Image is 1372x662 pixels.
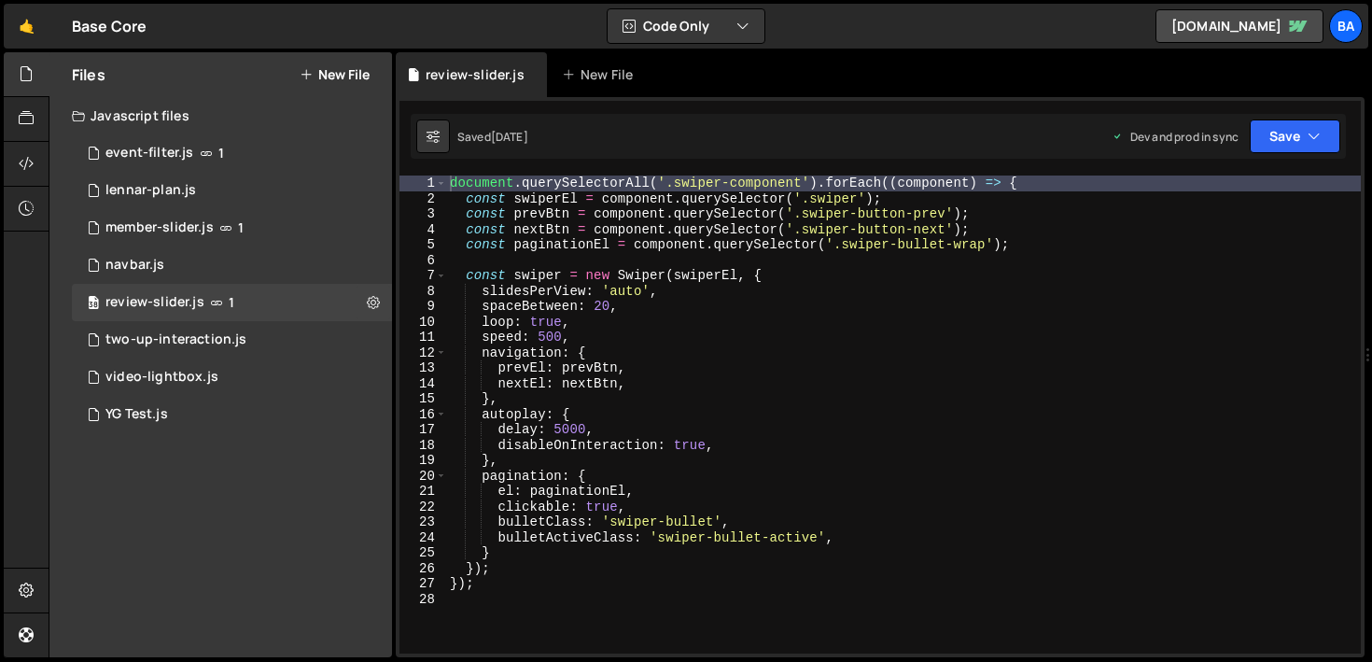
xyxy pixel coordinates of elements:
div: event-filter.js [105,145,193,162]
div: 15790/42338.js [72,396,392,433]
div: 15 [399,391,447,407]
div: YG Test.js [105,406,168,423]
div: 20 [399,469,447,485]
div: New File [562,65,640,84]
div: 16 [399,407,447,423]
div: Javascript files [49,97,392,134]
button: Save [1250,120,1340,153]
div: Dev and prod in sync [1112,129,1239,145]
div: 25 [399,545,447,561]
div: 14 [399,376,447,392]
span: 1 [218,146,224,161]
div: 23 [399,514,447,530]
div: member-slider.js [105,219,214,236]
span: 38 [88,297,99,312]
div: 18 [399,438,447,454]
div: 21 [399,484,447,500]
div: 1 [399,176,447,191]
div: 15790/44139.js [72,134,392,172]
button: Code Only [608,9,764,43]
div: 19 [399,453,447,469]
button: New File [300,67,370,82]
div: 8 [399,284,447,300]
div: 26 [399,561,447,577]
a: [DOMAIN_NAME] [1155,9,1323,43]
div: 22 [399,500,447,515]
div: 5 [399,237,447,253]
a: Ba [1329,9,1363,43]
div: 9 [399,299,447,315]
div: 11 [399,330,447,345]
div: 15790/44138.js [72,284,392,321]
div: 27 [399,576,447,592]
div: navbar.js [105,257,164,274]
div: 7 [399,268,447,284]
div: [DATE] [491,129,528,145]
div: 3 [399,206,447,222]
div: 10 [399,315,447,331]
span: 1 [229,295,234,310]
div: 12 [399,345,447,361]
div: 4 [399,222,447,238]
div: 15790/46151.js [72,172,392,209]
div: 15790/44133.js [72,209,392,246]
div: 24 [399,530,447,546]
div: 13 [399,360,447,376]
div: 28 [399,592,447,608]
div: review-slider.js [426,65,525,84]
span: 1 [238,220,244,235]
a: 🤙 [4,4,49,49]
div: 17 [399,422,447,438]
div: two-up-interaction.js [105,331,246,348]
div: Saved [457,129,528,145]
div: review-slider.js [105,294,204,311]
div: 6 [399,253,447,269]
div: 15790/44982.js [72,246,392,284]
div: Base Core [72,15,147,37]
div: 15790/44770.js [72,321,392,359]
div: 2 [399,191,447,207]
div: video-lightbox.js [105,369,218,386]
h2: Files [72,64,105,85]
div: lennar-plan.js [105,182,196,199]
div: 15790/44778.js [72,359,392,396]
